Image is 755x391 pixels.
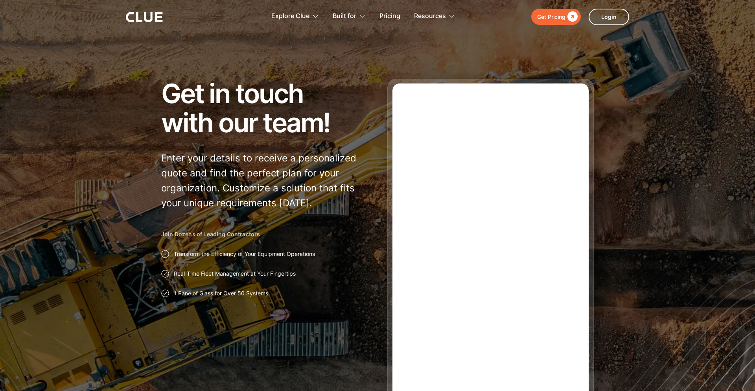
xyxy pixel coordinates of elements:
[333,4,366,29] div: Built for
[161,79,368,137] h1: Get in touch with our team!
[174,270,296,278] p: Real-Time Fleet Management at Your Fingertips
[589,9,629,25] a: Login
[161,151,368,211] p: Enter your details to receive a personalized quote and find the perfect plan for your organizatio...
[531,9,581,25] a: Get Pricing
[271,4,309,29] div: Explore Clue
[174,289,268,297] p: 1 Pane of Glass for Over 50 Systems
[379,4,400,29] a: Pricing
[333,4,356,29] div: Built for
[174,250,315,258] p: Transform the Efficiency of Your Equipment Operations
[161,270,169,278] img: Approval checkmark icon
[161,250,169,258] img: Approval checkmark icon
[161,289,169,297] img: Approval checkmark icon
[271,4,319,29] div: Explore Clue
[537,12,565,22] div: Get Pricing
[414,4,455,29] div: Resources
[414,4,446,29] div: Resources
[565,12,578,22] div: 
[161,230,368,238] h2: Join Dozens of Leading Contractors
